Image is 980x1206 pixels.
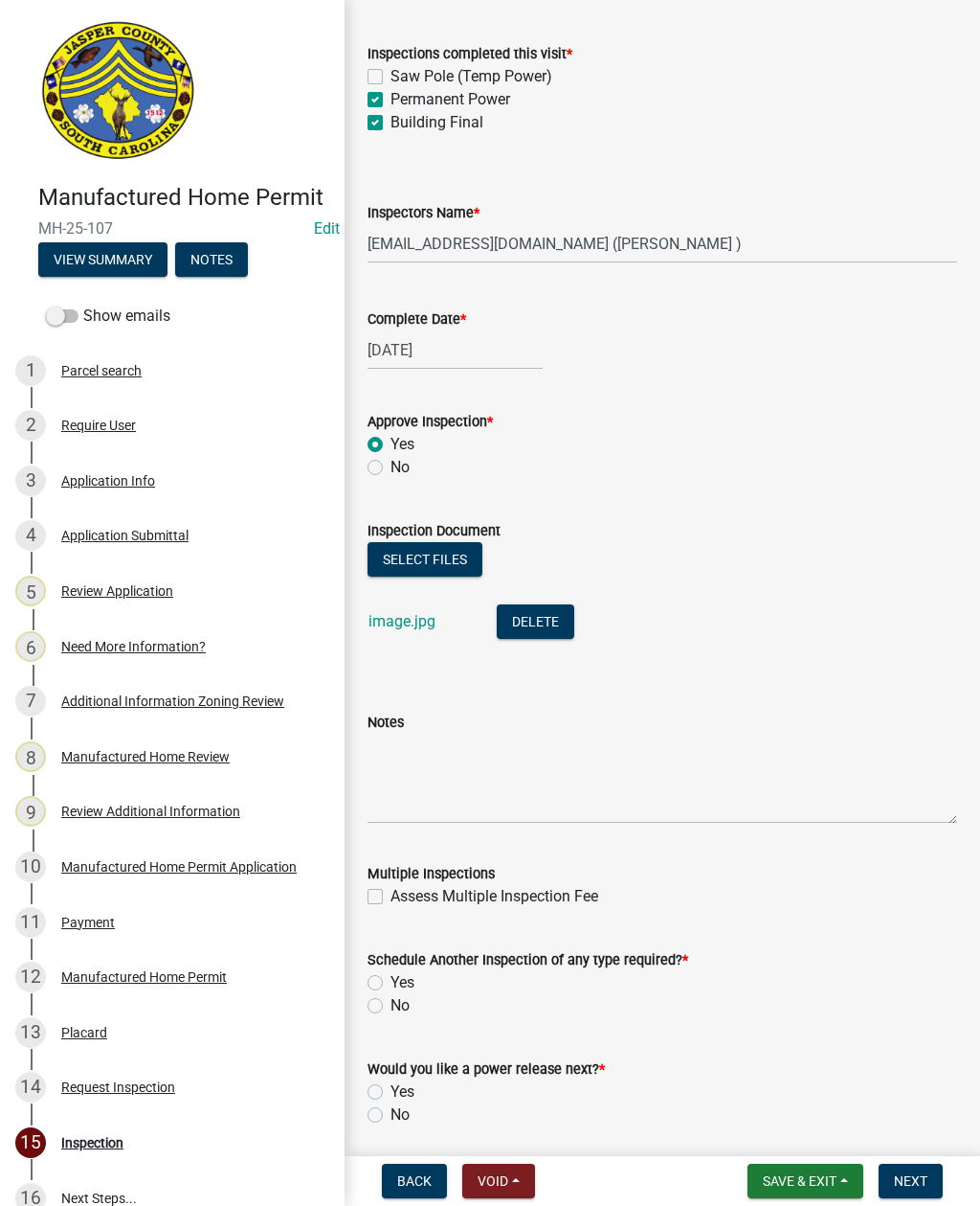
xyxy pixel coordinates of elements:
[15,796,46,827] div: 9
[390,994,410,1017] label: No
[367,868,495,881] label: Multiple Inspections
[879,1164,943,1198] button: Next
[367,207,479,220] label: Inspectors Name
[38,253,167,268] wm-modal-confirm: Summary
[61,1026,107,1039] div: Placard
[478,1173,508,1189] span: Void
[314,219,340,238] wm-modal-confirm: Edit Application Number
[390,971,414,994] label: Yes
[61,1136,123,1149] div: Inspection
[367,416,493,429] label: Approve Inspection
[397,1173,432,1189] span: Back
[15,576,46,606] div: 5
[390,111,483,134] label: Building Final
[15,741,46,772] div: 8
[367,313,466,327] label: Complete Date
[390,885,598,908] label: Assess Multiple Inspection Fee
[497,604,574,639] button: Delete
[38,184,329,212] h4: Manufactured Home Permit
[175,242,248,277] button: Notes
[61,584,173,598] div: Review Application
[894,1173,927,1189] span: Next
[61,916,115,929] div: Payment
[390,88,510,111] label: Permanent Power
[15,907,46,938] div: 11
[390,456,410,479] label: No
[367,954,688,967] label: Schedule Another Inspection of any type required?
[38,242,167,277] button: View Summary
[15,686,46,717] div: 7
[390,1104,410,1126] label: No
[61,805,240,818] div: Review Additional Information
[61,1081,175,1094] div: Request Inspection
[61,860,297,874] div: Manufactured Home Permit Application
[15,520,46,551] div: 4
[15,466,46,496] div: 3
[15,631,46,662] div: 6
[15,1017,46,1048] div: 13
[61,750,230,763] div: Manufactured Home Review
[61,970,227,984] div: Manufactured Home Permit
[367,48,572,61] label: Inspections completed this visit
[38,219,306,238] span: MH-25-107
[15,852,46,882] div: 10
[15,1127,46,1158] div: 15
[368,612,435,630] a: image.jpg
[763,1173,836,1189] span: Save & Exit
[61,694,284,708] div: Additional Information Zoning Review
[367,717,404,730] label: Notes
[314,219,340,238] a: Edit
[15,962,46,992] div: 12
[367,1063,605,1077] label: Would you like a power release next?
[747,1164,863,1198] button: Save & Exit
[46,305,170,328] label: Show emails
[175,253,248,268] wm-modal-confirm: Notes
[367,525,501,538] label: Inspection Document
[15,355,46,386] div: 1
[15,410,46,441] div: 2
[61,529,189,542] div: Application Submittal
[382,1164,447,1198] button: Back
[390,1081,414,1104] label: Yes
[15,1072,46,1103] div: 14
[462,1164,535,1198] button: Void
[61,640,206,653] div: Need More Information?
[61,364,142,377] div: Parcel search
[390,65,552,88] label: Saw Pole (Temp Power)
[38,20,198,164] img: Jasper County, South Carolina
[367,330,543,370] input: mm/dd/yyyy
[497,614,574,632] wm-modal-confirm: Delete Document
[390,433,414,456] label: Yes
[367,542,482,577] button: Select files
[61,419,136,432] div: Require User
[61,474,155,488] div: Application Info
